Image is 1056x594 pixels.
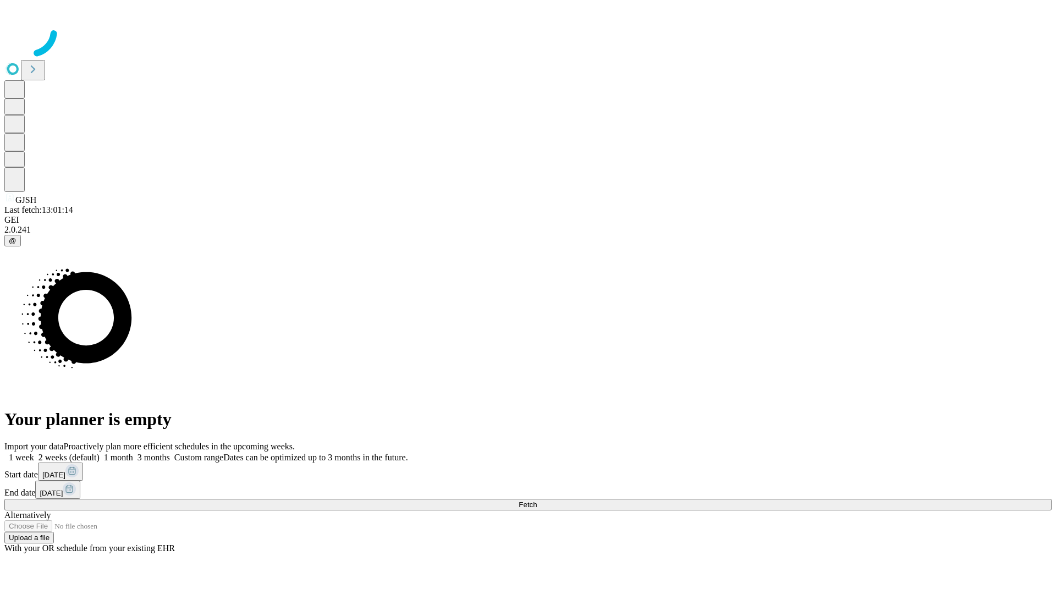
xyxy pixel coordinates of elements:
[4,499,1052,510] button: Fetch
[4,235,21,246] button: @
[42,471,65,479] span: [DATE]
[38,453,100,462] span: 2 weeks (default)
[4,510,51,520] span: Alternatively
[15,195,36,205] span: GJSH
[4,409,1052,430] h1: Your planner is empty
[4,205,73,215] span: Last fetch: 13:01:14
[4,215,1052,225] div: GEI
[4,442,64,451] span: Import your data
[4,463,1052,481] div: Start date
[104,453,133,462] span: 1 month
[4,225,1052,235] div: 2.0.241
[38,463,83,481] button: [DATE]
[64,442,295,451] span: Proactively plan more efficient schedules in the upcoming weeks.
[519,501,537,509] span: Fetch
[174,453,223,462] span: Custom range
[4,481,1052,499] div: End date
[4,532,54,543] button: Upload a file
[137,453,170,462] span: 3 months
[35,481,80,499] button: [DATE]
[9,237,16,245] span: @
[9,453,34,462] span: 1 week
[40,489,63,497] span: [DATE]
[223,453,408,462] span: Dates can be optimized up to 3 months in the future.
[4,543,175,553] span: With your OR schedule from your existing EHR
